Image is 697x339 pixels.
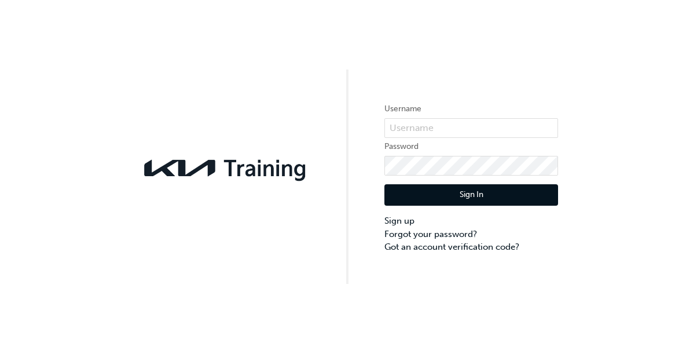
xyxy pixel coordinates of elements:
input: Username [384,118,558,138]
label: Password [384,140,558,154]
label: Username [384,102,558,116]
button: Sign In [384,184,558,206]
img: kia-training [139,152,313,184]
a: Forgot your password? [384,228,558,241]
a: Sign up [384,214,558,228]
a: Got an account verification code? [384,240,558,254]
